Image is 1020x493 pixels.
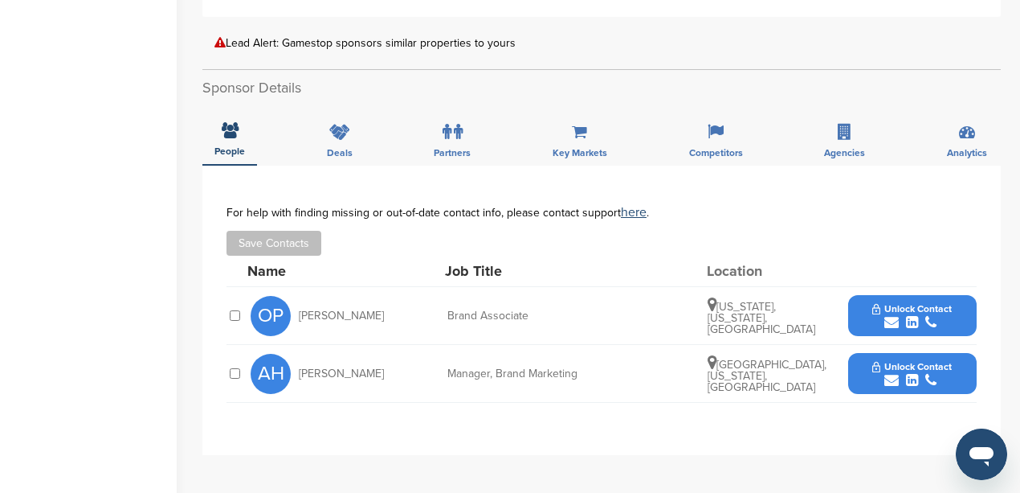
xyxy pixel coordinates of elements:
[299,368,384,380] span: [PERSON_NAME]
[447,310,688,322] div: Brand Associate
[708,358,826,394] span: [GEOGRAPHIC_DATA], [US_STATE], [GEOGRAPHIC_DATA]
[445,264,686,278] div: Job Title
[327,148,353,158] span: Deals
[226,206,977,219] div: For help with finding missing or out-of-date contact info, please contact support .
[621,204,647,220] a: here
[247,264,424,278] div: Name
[226,231,321,256] button: Save Contacts
[214,37,989,49] div: Lead Alert: Gamestop sponsors similar properties to yours
[707,264,827,278] div: Location
[251,296,291,336] span: OP
[872,361,952,372] span: Unlock Contact
[251,354,291,394] span: AH
[299,310,384,322] span: [PERSON_NAME]
[434,148,471,158] span: Partners
[853,292,971,340] button: Unlock Contact
[824,148,865,158] span: Agencies
[956,429,1007,480] iframe: Button to launch messaging window
[214,146,245,156] span: People
[708,300,815,336] span: [US_STATE], [US_STATE], [GEOGRAPHIC_DATA]
[202,77,1001,99] h2: Sponsor Details
[947,148,987,158] span: Analytics
[872,303,952,314] span: Unlock Contact
[553,148,607,158] span: Key Markets
[853,350,971,398] button: Unlock Contact
[689,148,743,158] span: Competitors
[447,368,688,380] div: Manager, Brand Marketing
